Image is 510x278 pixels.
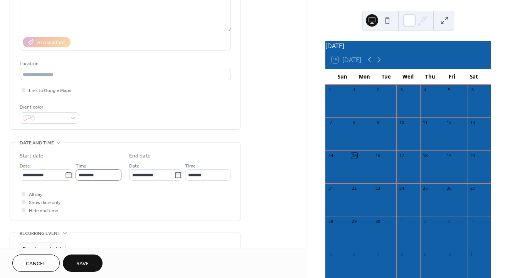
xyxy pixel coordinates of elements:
div: 6 [351,251,357,257]
div: 9 [422,251,428,257]
div: End date [129,152,151,160]
div: Sun [332,69,353,85]
div: 20 [470,152,476,158]
div: 19 [446,152,452,158]
div: 14 [328,152,333,158]
div: 7 [328,120,333,126]
div: Tue [375,69,397,85]
div: 2 [375,87,381,93]
div: 16 [375,152,381,158]
div: 8 [399,251,404,257]
div: 4 [422,87,428,93]
span: All day [29,191,42,199]
span: Show date only [29,199,61,207]
div: 30 [375,218,381,224]
span: Cancel [26,260,46,268]
div: 1 [351,87,357,93]
span: Date and time [20,139,54,147]
div: Fri [441,69,463,85]
div: 5 [446,87,452,93]
div: 29 [351,218,357,224]
div: 6 [470,87,476,93]
span: Time [76,162,86,170]
div: [DATE] [325,41,491,50]
div: Start date [20,152,44,160]
span: Time [185,162,196,170]
span: Date [129,162,140,170]
div: 31 [328,87,333,93]
div: 17 [399,152,404,158]
div: 7 [375,251,381,257]
div: 11 [470,251,476,257]
div: 10 [399,120,404,126]
div: 11 [422,120,428,126]
button: Cancel [12,255,60,272]
div: 12 [446,120,452,126]
div: 10 [446,251,452,257]
div: 27 [470,186,476,191]
div: 28 [328,218,333,224]
div: Location [20,60,229,68]
span: Recurring event [20,229,61,238]
div: 18 [422,152,428,158]
div: 25 [422,186,428,191]
div: 2 [422,218,428,224]
div: 3 [446,218,452,224]
div: Wed [397,69,419,85]
div: Mon [353,69,375,85]
div: Thu [419,69,441,85]
div: 24 [399,186,404,191]
div: 23 [375,186,381,191]
div: Sat [463,69,485,85]
div: 4 [470,218,476,224]
div: 22 [351,186,357,191]
div: 8 [351,120,357,126]
span: Date [20,162,30,170]
span: Do not repeat [23,245,52,253]
div: 21 [328,186,333,191]
div: 1 [399,218,404,224]
div: Event color [20,103,77,111]
span: Hide end time [29,207,58,215]
div: 3 [399,87,404,93]
div: 26 [446,186,452,191]
div: 15 [351,152,357,158]
button: Save [63,255,103,272]
span: Save [76,260,89,268]
span: Link to Google Maps [29,87,71,95]
div: 9 [375,120,381,126]
div: 5 [328,251,333,257]
div: 13 [470,120,476,126]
